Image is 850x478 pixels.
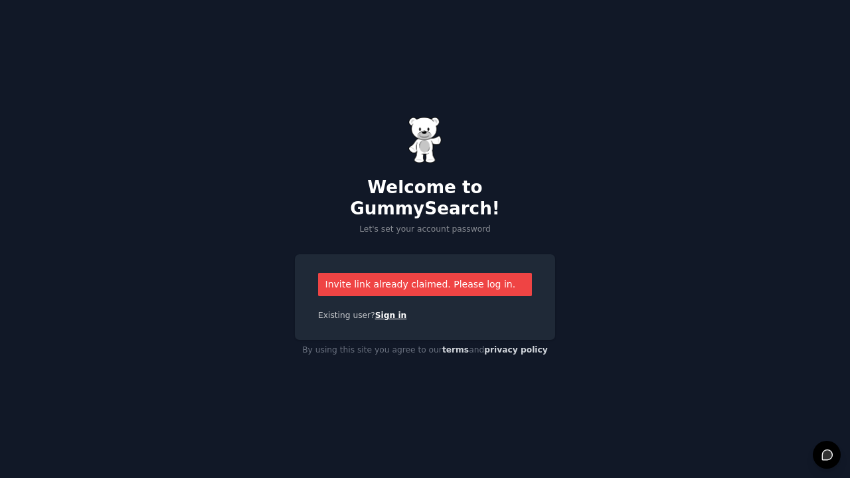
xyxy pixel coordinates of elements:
a: terms [442,345,469,355]
a: Sign in [375,311,407,320]
a: privacy policy [484,345,548,355]
div: By using this site you agree to our and [295,340,555,361]
div: Invite link already claimed. Please log in. [318,273,532,296]
img: Gummy Bear [408,117,442,163]
span: Existing user? [318,311,375,320]
p: Let's set your account password [295,224,555,236]
h2: Welcome to GummySearch! [295,177,555,219]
